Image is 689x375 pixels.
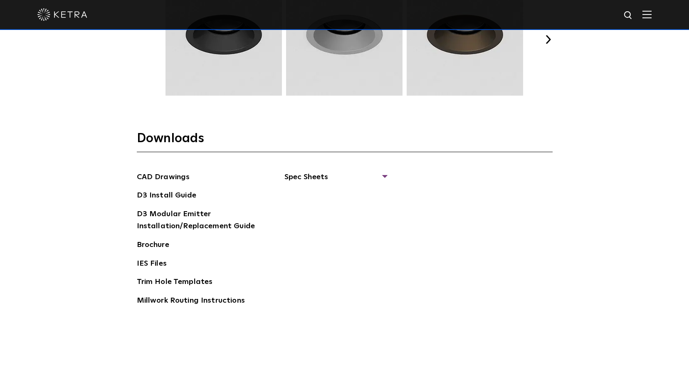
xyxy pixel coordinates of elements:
button: Next [544,35,553,44]
a: Millwork Routing Instructions [137,295,245,308]
h3: Downloads [137,131,553,152]
a: Trim Hole Templates [137,276,213,289]
a: D3 Modular Emitter Installation/Replacement Guide [137,208,262,234]
img: Hamburger%20Nav.svg [642,10,652,18]
span: Spec Sheets [284,171,386,190]
a: IES Files [137,258,167,271]
img: ketra-logo-2019-white [37,8,87,21]
a: D3 Install Guide [137,190,196,203]
img: search icon [623,10,634,21]
a: CAD Drawings [137,171,190,185]
a: Brochure [137,239,169,252]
